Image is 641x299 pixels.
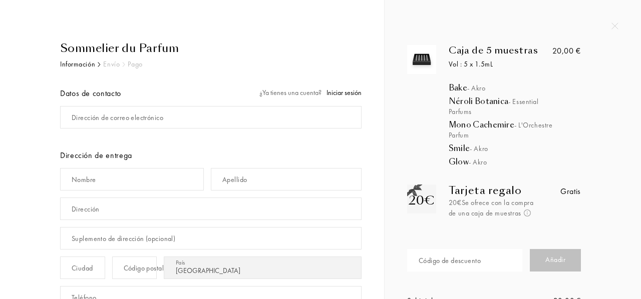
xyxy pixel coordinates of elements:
[60,87,121,99] div: Datos de contacto
[72,263,93,273] div: Ciudad
[449,197,537,218] div: 20€ Se ofrece con la compra de una caja de muestras
[524,209,531,216] img: info_voucher.png
[449,45,552,56] div: Caja de 5 muestras
[222,174,247,185] div: Apellido
[103,59,120,69] div: Envío
[122,62,125,67] img: arr_grey.svg
[259,87,362,98] div: ¿Ya tienes una cuenta?
[449,83,593,93] div: Bake
[469,157,487,166] span: - Akro
[419,255,481,266] div: Código de descuento
[124,263,164,273] div: Código postal
[449,120,593,140] div: Mono Cachemire
[128,59,142,69] div: Pago
[72,112,163,123] div: Dirección de correo electrónico
[552,45,581,57] div: 20,00 €
[327,88,362,97] span: Iniciar sesión
[449,184,537,196] div: Tarjeta regalo
[449,157,593,167] div: Glow
[409,191,435,209] div: 20€
[449,96,593,116] div: Néroli Botanica
[72,204,100,214] div: Dirección
[176,258,185,267] div: País
[60,59,95,69] div: Información
[449,143,593,153] div: Smile
[60,149,362,161] div: Dirección de entrega
[449,59,552,69] div: Vol : 5 x 1.5mL
[60,40,362,56] div: Sommelier du Parfum
[98,62,101,67] img: arr_black.svg
[407,184,422,197] img: gift_n.png
[560,185,581,197] div: Gratis
[467,83,485,92] span: - Akro
[72,174,96,185] div: Nombre
[530,249,581,271] div: Añadir
[410,47,434,71] img: box_5.svg
[72,233,175,244] div: Suplemento de dirección (opcional)
[611,22,618,29] img: quit_onboard.svg
[470,144,488,153] span: - Akro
